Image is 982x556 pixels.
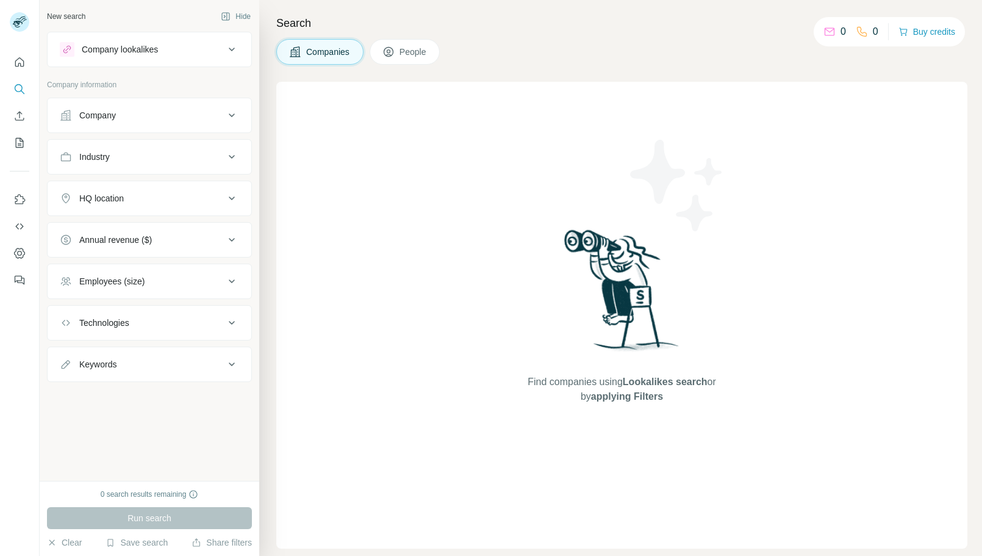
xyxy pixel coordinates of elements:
button: Use Surfe on LinkedIn [10,189,29,211]
p: 0 [873,24,878,39]
button: Industry [48,142,251,171]
button: Company [48,101,251,130]
span: applying Filters [591,391,663,402]
div: Annual revenue ($) [79,234,152,246]
button: Buy credits [898,23,955,40]
div: New search [47,11,85,22]
button: Annual revenue ($) [48,225,251,255]
button: Technologies [48,308,251,338]
div: Company lookalikes [82,43,158,56]
div: Employees (size) [79,275,145,287]
p: 0 [840,24,846,39]
div: Keywords [79,358,116,370]
div: Industry [79,151,110,163]
button: HQ location [48,184,251,213]
button: Employees (size) [48,267,251,296]
div: 0 search results remaining [101,489,199,500]
button: Search [10,78,29,100]
span: Companies [306,46,351,58]
button: Quick start [10,51,29,73]
button: Use Surfe API [10,215,29,237]
button: Save search [106,536,168,549]
button: Share filters [192,536,252,549]
button: Keywords [48,350,251,379]
span: Find companies using or by [524,375,719,404]
span: Lookalikes search [623,377,708,387]
img: Surfe Illustration - Stars [622,131,732,240]
div: Company [79,109,116,121]
button: Feedback [10,269,29,291]
div: HQ location [79,192,124,204]
div: Technologies [79,317,129,329]
button: Company lookalikes [48,35,251,64]
p: Company information [47,79,252,90]
button: Hide [212,7,259,26]
span: People [400,46,428,58]
button: Clear [47,536,82,549]
button: Dashboard [10,242,29,264]
button: My lists [10,132,29,154]
button: Enrich CSV [10,105,29,127]
img: Surfe Illustration - Woman searching with binoculars [559,226,686,363]
h4: Search [276,15,967,32]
